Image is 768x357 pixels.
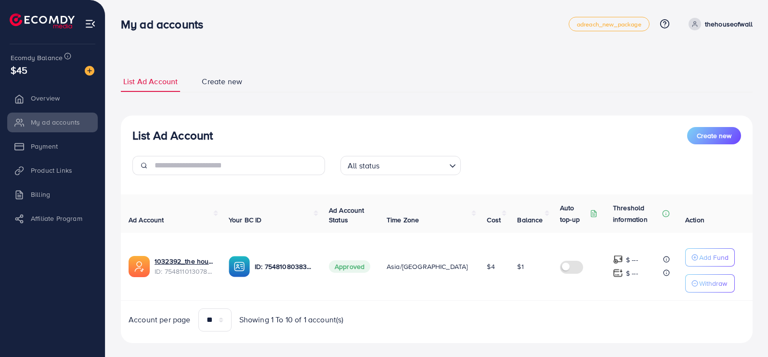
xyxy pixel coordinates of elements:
img: top-up amount [613,268,623,278]
h3: My ad accounts [121,17,211,31]
span: $45 [11,63,27,77]
img: image [85,66,94,76]
span: Asia/[GEOGRAPHIC_DATA] [387,262,468,271]
button: Create new [687,127,741,144]
p: Add Fund [699,252,729,263]
span: Ad Account [129,215,164,225]
span: List Ad Account [123,76,178,87]
p: Withdraw [699,278,727,289]
img: ic-ba-acc.ded83a64.svg [229,256,250,277]
p: ID: 7548108038364921857 [255,261,313,272]
span: adreach_new_package [577,21,641,27]
button: Add Fund [685,248,735,267]
span: Account per page [129,314,191,325]
span: Create new [202,76,242,87]
p: Auto top-up [560,202,588,225]
span: Cost [487,215,501,225]
div: Search for option [340,156,461,175]
button: Withdraw [685,274,735,293]
p: Threshold information [613,202,660,225]
p: $ --- [626,254,638,266]
img: ic-ads-acc.e4c84228.svg [129,256,150,277]
span: Action [685,215,704,225]
p: thehouseofwall [705,18,753,30]
img: menu [85,18,96,29]
h3: List Ad Account [132,128,213,142]
a: 1032392_the house of wall_1757431398893 [155,256,213,266]
img: logo [10,13,75,28]
img: top-up amount [613,255,623,265]
span: $4 [487,262,495,271]
span: Time Zone [387,215,419,225]
span: ID: 7548110130781683728 [155,267,213,276]
span: All status [346,159,382,173]
span: $1 [517,262,523,271]
span: Create new [697,131,731,140]
span: Approved [329,260,370,273]
span: Ad Account Status [329,205,364,225]
p: $ --- [626,268,638,279]
span: Your BC ID [229,215,262,225]
input: Search for option [383,157,445,173]
a: thehouseofwall [685,18,753,30]
a: adreach_new_package [569,17,650,31]
span: Showing 1 To 10 of 1 account(s) [239,314,344,325]
span: Balance [517,215,543,225]
div: <span class='underline'>1032392_the house of wall_1757431398893</span></br>7548110130781683728 [155,256,213,276]
span: Ecomdy Balance [11,53,63,63]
